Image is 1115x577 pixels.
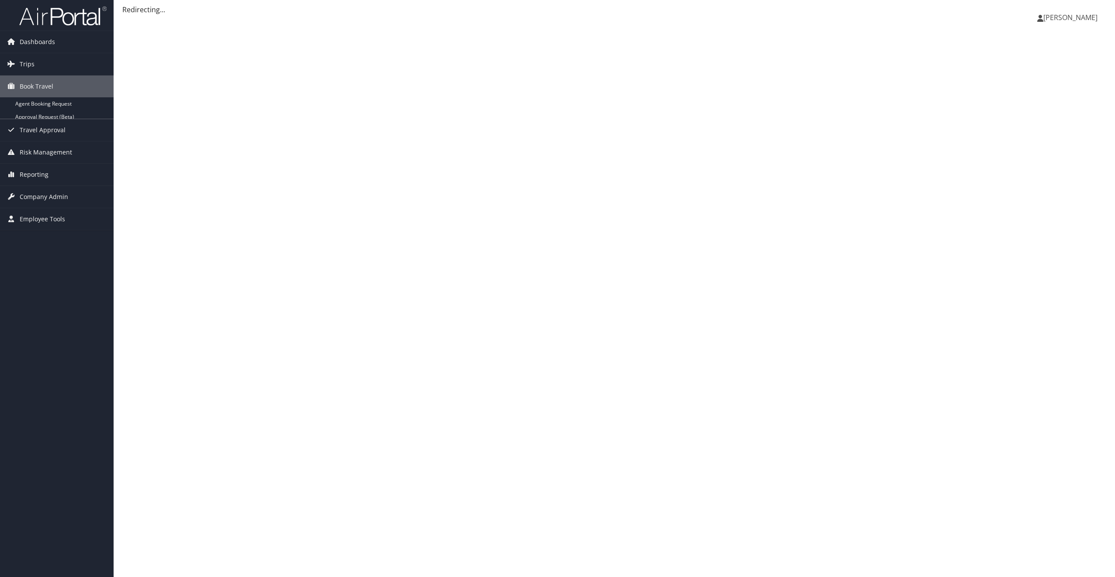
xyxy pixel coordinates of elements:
span: Company Admin [20,186,68,208]
img: airportal-logo.png [19,6,107,26]
div: Redirecting... [122,4,1106,15]
span: [PERSON_NAME] [1043,13,1098,22]
span: Dashboards [20,31,55,53]
span: Employee Tools [20,208,65,230]
span: Book Travel [20,76,53,97]
span: Risk Management [20,141,72,163]
span: Travel Approval [20,119,66,141]
span: Reporting [20,164,48,185]
a: [PERSON_NAME] [1037,4,1106,31]
span: Trips [20,53,35,75]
